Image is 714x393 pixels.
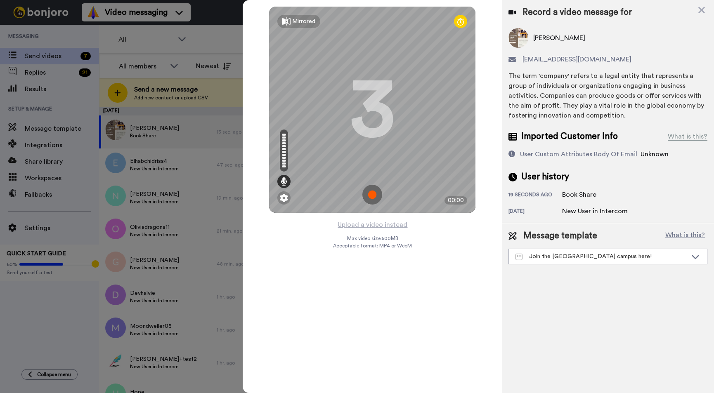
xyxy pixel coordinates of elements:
div: User Custom Attributes Body Of Email [520,149,637,159]
button: Upload a video instead [335,219,410,230]
img: Message-temps.svg [515,254,522,260]
div: Book Share [562,190,603,200]
span: [EMAIL_ADDRESS][DOMAIN_NAME] [522,54,631,64]
span: Message template [523,230,597,242]
div: 19 seconds ago [508,191,562,200]
span: User history [521,171,569,183]
img: ic_gear.svg [280,194,288,202]
div: 00:00 [444,196,467,205]
div: [DATE] [508,208,562,216]
div: 3 [350,79,395,141]
div: New User in Intercom [562,206,628,216]
div: The term 'company' refers to a legal entity that represents a group of individuals or organizatio... [508,71,707,120]
div: What is this? [668,132,707,141]
div: Join the [GEOGRAPHIC_DATA] campus here! [515,252,687,261]
span: Acceptable format: MP4 or WebM [333,242,412,249]
span: Unknown [641,151,669,158]
button: What is this? [663,230,707,242]
span: Imported Customer Info [521,130,618,143]
span: Max video size: 500 MB [347,235,398,242]
img: ic_record_start.svg [362,185,382,205]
